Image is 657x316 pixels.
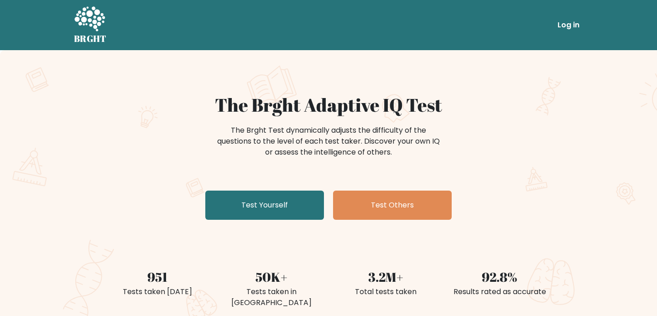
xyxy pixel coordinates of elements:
[334,286,437,297] div: Total tests taken
[448,267,551,286] div: 92.8%
[106,286,209,297] div: Tests taken [DATE]
[220,286,323,308] div: Tests taken in [GEOGRAPHIC_DATA]
[106,267,209,286] div: 951
[220,267,323,286] div: 50K+
[106,94,551,116] h1: The Brght Adaptive IQ Test
[74,33,107,44] h5: BRGHT
[448,286,551,297] div: Results rated as accurate
[74,4,107,47] a: BRGHT
[333,191,452,220] a: Test Others
[554,16,583,34] a: Log in
[334,267,437,286] div: 3.2M+
[205,191,324,220] a: Test Yourself
[214,125,443,158] div: The Brght Test dynamically adjusts the difficulty of the questions to the level of each test take...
